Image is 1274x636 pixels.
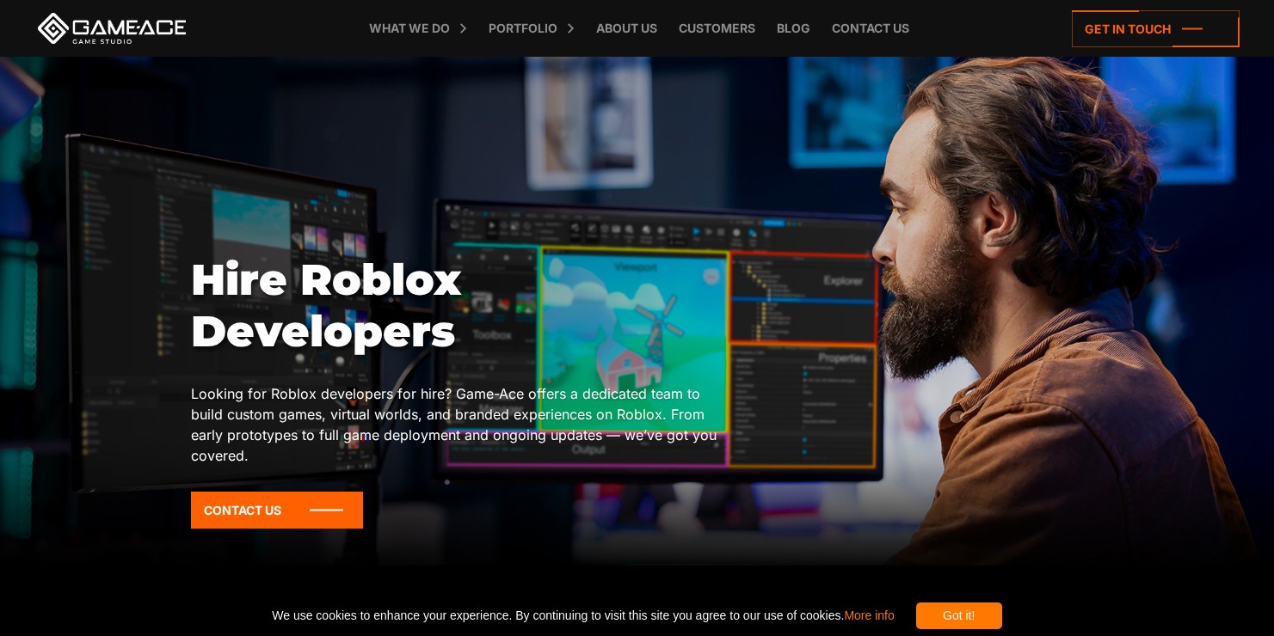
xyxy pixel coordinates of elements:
p: Looking for Roblox developers for hire? Game-Ace offers a dedicated team to build custom games, v... [191,383,726,466]
h1: Hire Roblox Developers [191,254,726,358]
a: More info [844,608,894,622]
a: Contact Us [191,492,363,529]
span: We use cookies to enhance your experience. By continuing to visit this site you agree to our use ... [272,602,894,629]
div: Got it! [916,602,1002,629]
a: Get in touch [1072,10,1240,47]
